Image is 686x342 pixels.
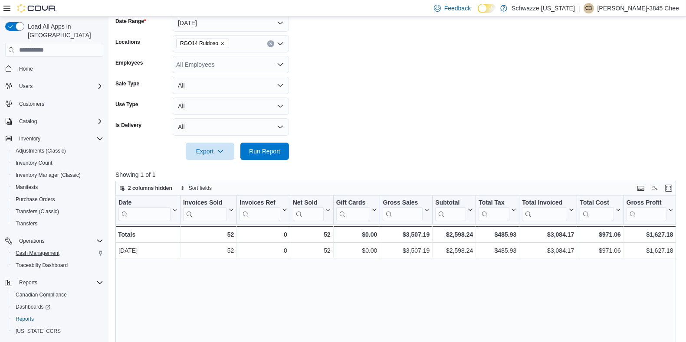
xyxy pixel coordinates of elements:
button: Date [118,199,177,221]
button: Cash Management [9,247,107,259]
span: Reports [12,314,103,324]
button: Clear input [267,40,274,47]
div: Gross Sales [383,199,423,221]
button: Customers [2,98,107,110]
a: [US_STATE] CCRS [12,326,64,336]
span: Feedback [444,4,471,13]
div: Gross Sales [383,199,423,207]
span: Purchase Orders [16,196,55,203]
span: Cash Management [16,250,59,257]
span: Transfers [12,218,103,229]
div: Date [118,199,171,207]
span: Home [16,63,103,74]
div: $971.06 [580,229,620,240]
button: Catalog [2,115,107,127]
div: 52 [183,246,234,256]
div: $0.00 [336,229,377,240]
span: Transfers (Classic) [12,206,103,217]
span: Users [19,83,33,90]
button: Total Cost [580,199,620,221]
button: Subtotal [435,199,473,221]
button: Home [2,62,107,75]
span: Canadian Compliance [12,290,103,300]
p: Showing 1 of 1 [115,170,682,179]
p: [PERSON_NAME]-3845 Chee [597,3,679,13]
span: Catalog [16,116,103,127]
a: Inventory Manager (Classic) [12,170,84,180]
span: Inventory Manager (Classic) [16,172,81,179]
div: 52 [293,246,331,256]
button: Reports [2,277,107,289]
span: Traceabilty Dashboard [16,262,68,269]
div: 52 [293,229,331,240]
button: Total Tax [479,199,516,221]
button: Traceabilty Dashboard [9,259,107,271]
div: Total Invoiced [522,199,567,221]
a: Reports [12,314,37,324]
button: Inventory Manager (Classic) [9,169,107,181]
a: Purchase Orders [12,194,59,205]
label: Date Range [115,18,146,25]
div: Subtotal [435,199,466,207]
span: Cash Management [12,248,103,258]
button: Users [16,81,36,91]
span: Load All Apps in [GEOGRAPHIC_DATA] [24,22,103,39]
div: $485.93 [479,229,516,240]
span: Purchase Orders [12,194,103,205]
span: Reports [16,277,103,288]
button: All [173,98,289,115]
div: $3,507.19 [383,229,430,240]
span: Operations [16,236,103,246]
a: Canadian Compliance [12,290,70,300]
div: Net Sold [293,199,324,207]
div: $1,627.18 [627,246,673,256]
div: Net Sold [293,199,324,221]
div: 0 [240,246,287,256]
span: [US_STATE] CCRS [16,328,61,335]
span: Manifests [16,184,38,191]
button: Sort fields [177,183,215,193]
a: Adjustments (Classic) [12,146,69,156]
button: All [173,77,289,94]
a: Manifests [12,182,41,192]
span: 2 columns hidden [128,185,172,192]
span: Traceabilty Dashboard [12,260,103,270]
div: Total Invoiced [522,199,567,207]
div: $3,084.17 [522,229,574,240]
label: Is Delivery [115,122,141,129]
button: Open list of options [277,61,284,68]
span: Operations [19,238,45,244]
span: Adjustments (Classic) [12,146,103,156]
div: Subtotal [435,199,466,221]
a: Cash Management [12,248,63,258]
a: Customers [16,99,48,109]
span: Inventory [19,135,40,142]
div: Gross Profit [627,199,666,221]
span: Users [16,81,103,91]
div: Invoices Ref [240,199,280,221]
div: [DATE] [118,246,177,256]
button: All [173,118,289,136]
button: Remove RGO14 Ruidoso from selection in this group [220,41,225,46]
button: Invoices Ref [240,199,287,221]
button: Display options [650,183,660,193]
button: Enter fullscreen [663,183,674,193]
span: Manifests [12,182,103,192]
span: Washington CCRS [12,326,103,336]
div: $1,627.18 [627,229,673,240]
span: Home [19,65,33,72]
button: Adjustments (Classic) [9,145,107,157]
div: Invoices Sold [183,199,227,207]
div: Total Tax [479,199,509,221]
button: Reports [9,313,107,325]
a: Dashboards [12,302,54,312]
button: Manifests [9,181,107,193]
button: Operations [2,235,107,247]
span: Sort fields [189,185,212,192]
button: Net Sold [293,199,331,221]
button: Reports [16,277,41,288]
label: Sale Type [115,80,139,87]
div: 0 [240,229,287,240]
label: Locations [115,39,140,46]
